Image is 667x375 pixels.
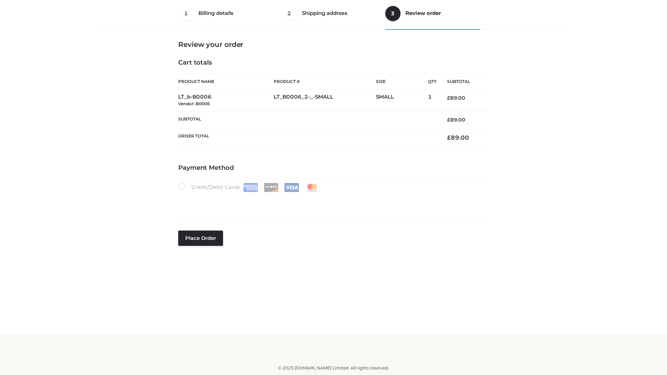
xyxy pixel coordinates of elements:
th: Subtotal [437,74,489,90]
td: LT_b-B0006 [178,90,274,111]
img: Discover [264,183,279,192]
bdi: 89.00 [447,134,469,141]
iframe: Secure payment input frame [177,191,487,216]
img: Mastercard [305,183,320,192]
th: Order Total [178,128,437,147]
div: © 2025 [DOMAIN_NAME] Limited. All rights reserved. [103,365,564,372]
td: SMALL [376,90,428,111]
label: Credit/Debit Cards [178,183,320,192]
th: Size [376,74,425,90]
button: Place order [178,231,223,246]
th: Subtotal [178,111,437,128]
span: £ [447,134,451,141]
th: Product # [274,74,376,90]
th: Product Name [178,74,274,90]
span: £ [447,95,450,101]
h4: Cart totals [178,59,489,67]
small: Vendor: B0006 [178,101,210,106]
td: LT_B0006_2-_-SMALL [274,90,376,111]
th: Qty [428,74,437,90]
img: Visa [284,183,299,192]
bdi: 89.00 [447,95,465,101]
bdi: 89.00 [447,117,465,123]
h3: Review your order [178,40,489,49]
td: 1 [428,90,437,111]
h4: Payment Method [178,164,489,172]
span: £ [447,117,450,123]
img: Amex [243,183,258,192]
